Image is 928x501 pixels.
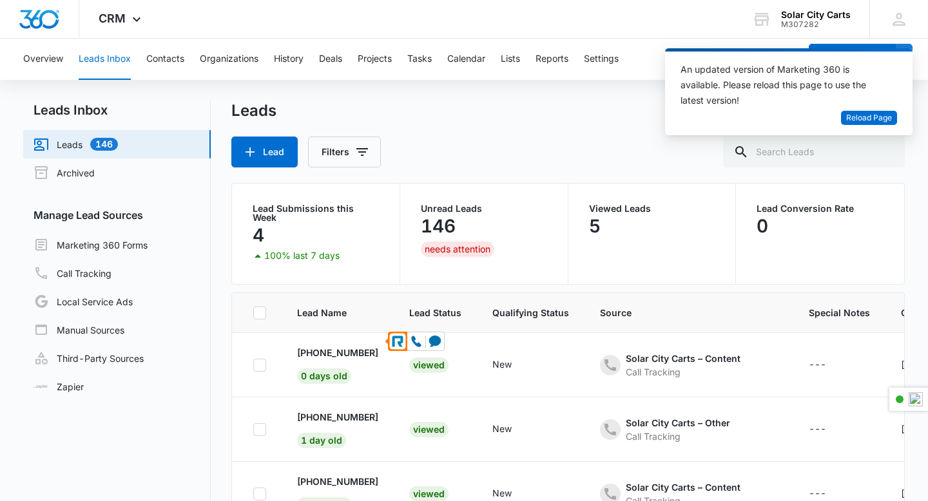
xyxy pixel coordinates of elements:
div: - - Select to Edit Field [809,422,849,437]
button: Tasks [407,39,432,80]
div: Viewed [409,357,449,373]
button: Add Contact [809,44,896,75]
div: New [492,486,512,500]
a: Viewed [409,359,449,370]
div: - - Select to Edit Field [600,416,753,443]
a: Viewed [409,488,449,499]
button: Reports [536,39,568,80]
div: SMS with RingCentral [426,332,444,350]
p: Viewed Leads [589,204,715,213]
div: Viewed [409,422,449,437]
p: Lead Submissions this Week [253,204,379,222]
button: Settings [584,39,619,80]
span: CRM [99,12,126,25]
span: Special Notes [809,306,870,319]
a: Leads146 [34,137,118,152]
button: Projects [358,39,392,80]
a: Viewed [409,424,449,435]
button: Lead [231,137,298,167]
div: --- [809,422,826,437]
div: account name [781,10,851,20]
div: New [492,357,512,371]
img: wELFYSekCcT7AAAAABJRU5ErkJggg== [388,332,407,351]
h2: Leads Inbox [23,100,211,120]
a: Zapier [34,380,84,393]
button: Deals [319,39,342,80]
a: [PHONE_NUMBER]1 day old [297,410,378,446]
p: 100% last 7 days [264,251,340,260]
span: Source [600,306,778,319]
span: 0 days old [297,368,351,384]
div: - - Select to Edit Field [809,357,849,373]
div: Solar City Carts – Content [626,352,740,365]
span: Lead Name [297,306,378,319]
p: [PHONE_NUMBER] [297,346,378,359]
span: Lead Status [409,306,461,319]
a: Local Service Ads [34,294,133,309]
button: Overview [23,39,63,80]
div: Call with RingCentral [407,332,425,350]
div: - - Select to Edit Field [600,352,764,379]
h3: Manage Lead Sources [23,207,211,223]
a: Call Tracking [34,265,111,281]
div: needs attention [421,241,494,257]
span: 1 day old [297,433,346,448]
a: [PHONE_NUMBER]0 days old [297,346,378,381]
div: - - Select to Edit Field [492,422,535,437]
a: Third-Party Sources [34,350,144,366]
button: Reload Page [841,111,897,126]
div: Call Tracking [626,430,730,443]
a: Manual Sources [34,322,124,337]
div: Solar City Carts – Content [626,480,740,494]
button: History [274,39,304,80]
button: Leads Inbox [79,39,131,80]
p: 4 [253,225,264,245]
p: Lead Conversion Rate [757,204,884,213]
div: - - Select to Edit Field [492,357,535,373]
button: Contacts [146,39,184,80]
div: New [492,422,512,435]
a: Archived [34,165,95,180]
span: Qualifying Status [492,306,569,319]
button: Filters [308,137,381,167]
button: Lists [501,39,520,80]
h1: Leads [231,101,276,120]
button: Calendar [447,39,485,80]
div: Solar City Carts – Other [626,416,730,430]
a: Marketing 360 Forms [34,237,148,252]
button: Organizations [200,39,258,80]
p: 146 [421,216,456,236]
div: account id [781,20,851,29]
div: Call Tracking [626,365,740,379]
p: [PHONE_NUMBER] [297,475,378,488]
input: Search Leads [723,137,905,167]
div: An updated version of Marketing 360 is available. Please reload this page to use the latest version! [681,62,882,108]
span: Reload Page [846,112,892,124]
p: Unread Leads [421,204,547,213]
p: 5 [589,216,601,236]
p: 0 [757,216,768,236]
p: [PHONE_NUMBER] [297,410,378,424]
div: --- [809,357,826,373]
